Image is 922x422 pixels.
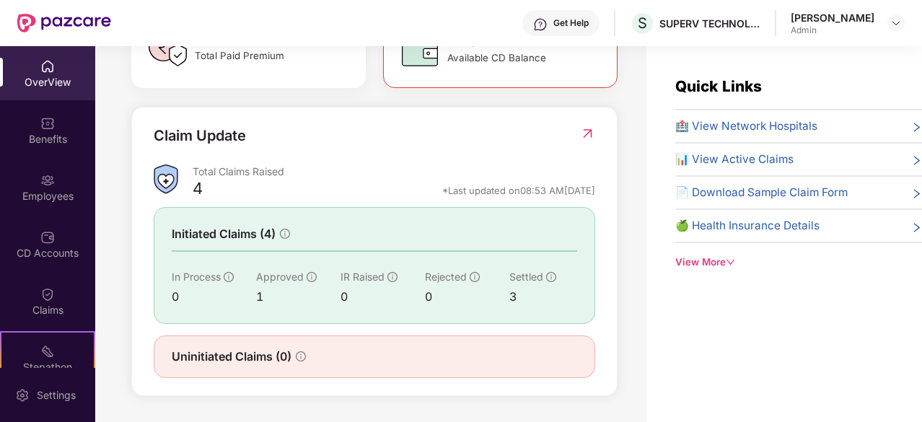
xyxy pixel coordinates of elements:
[659,17,760,30] div: SUPERV TECHNOLOGIES PRIVATE LIMITED
[675,184,848,201] span: 📄 Download Sample Claim Form
[224,272,234,282] span: info-circle
[40,59,55,74] img: svg+xml;base64,PHN2ZyBpZD0iSG9tZSIgeG1sbnM9Imh0dHA6Ly93d3cudzMub3JnLzIwMDAvc3ZnIiB3aWR0aD0iMjAiIG...
[509,271,543,283] span: Settled
[341,271,385,283] span: IR Raised
[675,151,794,168] span: 📊 View Active Claims
[17,14,111,32] img: New Pazcare Logo
[40,173,55,188] img: svg+xml;base64,PHN2ZyBpZD0iRW1wbG95ZWVzIiB4bWxucz0iaHR0cDovL3d3dy53My5vcmcvMjAwMC9zdmciIHdpZHRoPS...
[193,164,595,178] div: Total Claims Raised
[638,14,647,32] span: S
[32,388,80,403] div: Settings
[911,120,922,135] span: right
[172,288,256,306] div: 0
[675,118,817,135] span: 🏥 View Network Hospitals
[442,184,595,197] div: *Last updated on 08:53 AM[DATE]
[553,17,589,29] div: Get Help
[387,272,398,282] span: info-circle
[15,388,30,403] img: svg+xml;base64,PHN2ZyBpZD0iU2V0dGluZy0yMHgyMCIgeG1sbnM9Imh0dHA6Ly93d3cudzMub3JnLzIwMDAvc3ZnIiB3aW...
[447,50,546,66] span: Available CD Balance
[296,351,306,361] span: info-circle
[726,258,735,267] span: down
[509,288,577,306] div: 3
[911,220,922,234] span: right
[40,116,55,131] img: svg+xml;base64,PHN2ZyBpZD0iQmVuZWZpdHMiIHhtbG5zPSJodHRwOi8vd3d3LnczLm9yZy8yMDAwL3N2ZyIgd2lkdGg9Ij...
[911,187,922,201] span: right
[172,225,276,243] span: Initiated Claims (4)
[791,25,874,36] div: Admin
[280,229,290,239] span: info-circle
[791,11,874,25] div: [PERSON_NAME]
[40,344,55,359] img: svg+xml;base64,PHN2ZyB4bWxucz0iaHR0cDovL3d3dy53My5vcmcvMjAwMC9zdmciIHdpZHRoPSIyMSIgaGVpZ2h0PSIyMC...
[154,164,178,194] img: ClaimsSummaryIcon
[146,27,189,71] img: PaidPremiumIcon
[398,29,442,72] img: CDBalanceIcon
[172,271,221,283] span: In Process
[40,287,55,302] img: svg+xml;base64,PHN2ZyBpZD0iQ2xhaW0iIHhtbG5zPSJodHRwOi8vd3d3LnczLm9yZy8yMDAwL3N2ZyIgd2lkdGg9IjIwIi...
[546,272,556,282] span: info-circle
[341,288,425,306] div: 0
[256,288,341,306] div: 1
[307,272,317,282] span: info-circle
[256,271,304,283] span: Approved
[172,348,291,366] span: Uninitiated Claims (0)
[675,217,820,234] span: 🍏 Health Insurance Details
[470,272,480,282] span: info-circle
[911,154,922,168] span: right
[675,77,762,95] span: Quick Links
[580,126,595,141] img: RedirectIcon
[675,255,922,270] div: View More
[890,17,902,29] img: svg+xml;base64,PHN2ZyBpZD0iRHJvcGRvd24tMzJ4MzIiIHhtbG5zPSJodHRwOi8vd3d3LnczLm9yZy8yMDAwL3N2ZyIgd2...
[195,48,284,63] span: Total Paid Premium
[533,17,548,32] img: svg+xml;base64,PHN2ZyBpZD0iSGVscC0zMngzMiIgeG1sbnM9Imh0dHA6Ly93d3cudzMub3JnLzIwMDAvc3ZnIiB3aWR0aD...
[425,288,509,306] div: 0
[425,271,467,283] span: Rejected
[1,360,94,374] div: Stepathon
[40,230,55,245] img: svg+xml;base64,PHN2ZyBpZD0iQ0RfQWNjb3VudHMiIGRhdGEtbmFtZT0iQ0QgQWNjb3VudHMiIHhtbG5zPSJodHRwOi8vd3...
[154,125,246,147] div: Claim Update
[193,178,203,203] div: 4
